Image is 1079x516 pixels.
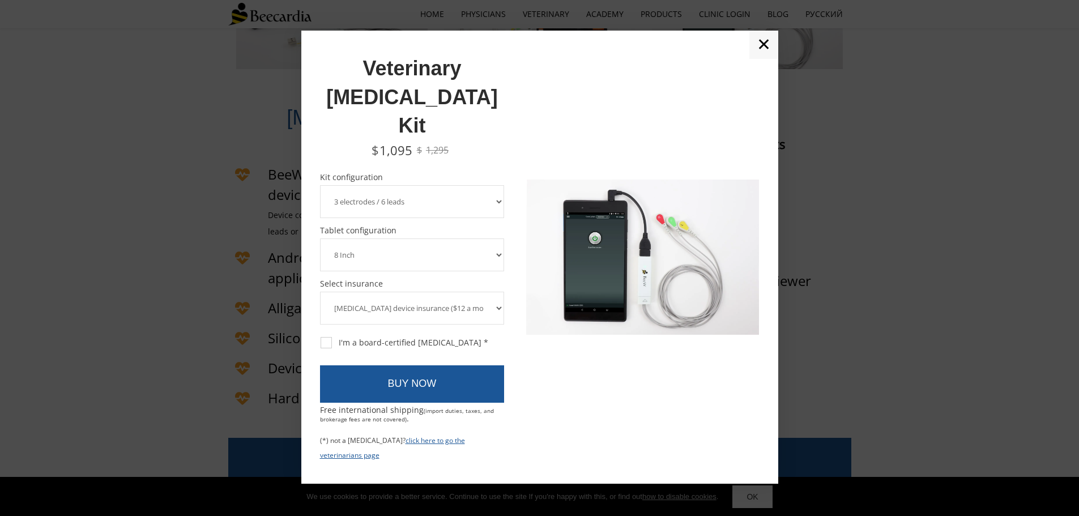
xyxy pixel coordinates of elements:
select: Kit configuration [320,185,505,218]
select: Select insurance [320,292,505,325]
select: Tablet configuration [320,238,505,271]
a: BUY NOW [320,365,505,403]
span: Kit configuration [320,173,505,181]
span: (import duties, taxes, and brokerage fees are not covered) [320,407,494,423]
span: 1,295 [426,144,449,156]
span: $ [417,144,422,156]
span: Free international shipping . [320,404,494,424]
span: (*) not a [MEDICAL_DATA]? [320,436,406,445]
span: $ [372,142,379,159]
span: 1,095 [379,142,412,159]
div: I'm a board-certified [MEDICAL_DATA] * [321,338,488,348]
a: ✕ [749,31,778,59]
span: Select insurance [320,280,505,288]
span: Tablet configuration [320,227,505,234]
span: Veterinary [MEDICAL_DATA] Kit [326,57,498,137]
